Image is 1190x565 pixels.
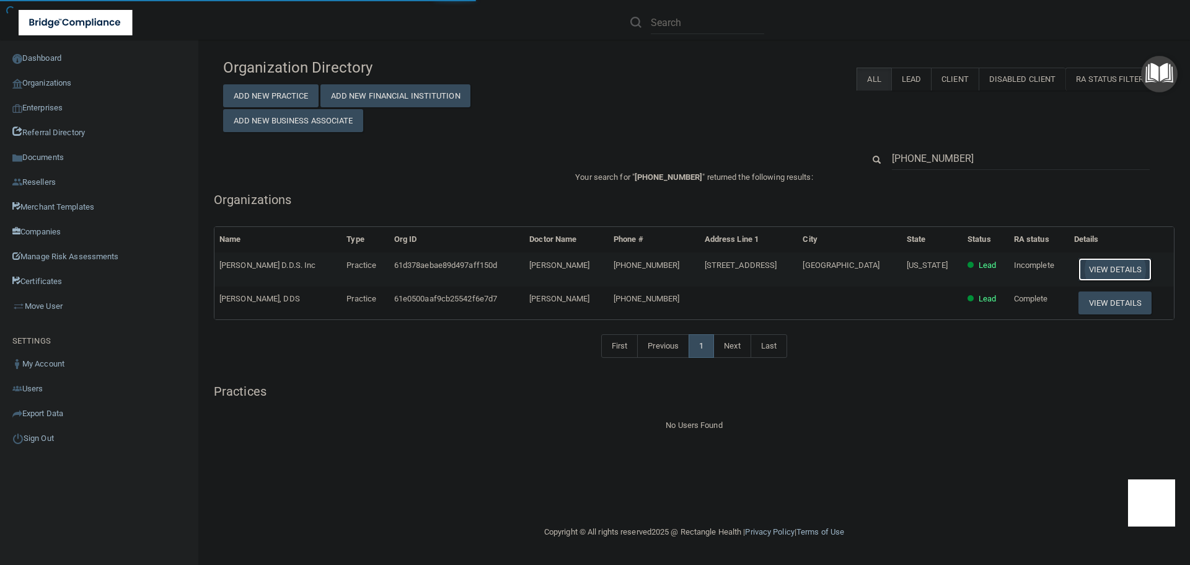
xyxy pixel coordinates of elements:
img: briefcase.64adab9b.png [12,300,25,313]
th: Doctor Name [524,227,609,252]
h5: Organizations [214,193,1175,207]
button: Add New Business Associate [223,109,363,132]
a: Next [713,334,751,358]
label: Disabled Client [979,68,1066,91]
th: City [798,227,901,252]
p: Your search for " " returned the following results: [214,170,1175,185]
span: Incomplete [1014,260,1054,270]
a: Terms of Use [796,527,844,536]
img: ic-search.3b580494.png [630,17,641,28]
button: View Details [1078,291,1152,314]
th: Details [1069,227,1174,252]
span: [PHONE_NUMBER] [614,294,679,303]
img: enterprise.0d942306.png [12,104,22,113]
th: Address Line 1 [700,227,798,252]
span: 61d378aebae89d497aff150d [394,260,497,270]
span: [PHONE_NUMBER] [614,260,679,270]
button: View Details [1078,258,1152,281]
span: Practice [346,294,376,303]
img: icon-documents.8dae5593.png [12,153,22,163]
img: icon-users.e205127d.png [12,384,22,394]
th: Org ID [389,227,525,252]
span: [PERSON_NAME] [529,294,589,303]
span: [STREET_ADDRESS] [705,260,777,270]
th: State [902,227,963,252]
label: All [857,68,891,91]
th: Name [214,227,342,252]
span: [US_STATE] [907,260,948,270]
input: Search [651,11,764,34]
h4: Organization Directory [223,60,525,76]
th: RA status [1009,227,1069,252]
iframe: Drift Widget Chat Controller [1128,479,1175,527]
span: [PHONE_NUMBER] [635,172,702,182]
th: Phone # [609,227,700,252]
p: Lead [979,258,996,273]
a: 1 [689,334,714,358]
a: Previous [637,334,689,358]
button: Add New Financial Institution [320,84,470,107]
label: Lead [891,68,931,91]
div: No Users Found [214,418,1175,433]
img: ic_reseller.de258add.png [12,177,22,187]
a: Privacy Policy [745,527,794,536]
div: Copyright © All rights reserved 2025 @ Rectangle Health | | [468,512,920,552]
span: [GEOGRAPHIC_DATA] [803,260,879,270]
a: First [601,334,638,358]
span: Complete [1014,294,1048,303]
button: Add New Practice [223,84,319,107]
label: SETTINGS [12,334,51,349]
h5: Practices [214,385,1175,398]
a: Last [751,334,787,358]
label: Client [931,68,979,91]
span: [PERSON_NAME], DDS [219,294,300,303]
span: RA Status Filter [1076,74,1155,84]
p: Lead [979,291,996,306]
input: Search [892,147,1150,170]
img: icon-export.b9366987.png [12,409,22,419]
th: Type [342,227,389,252]
img: bridge_compliance_login_screen.278c3ca4.svg [19,10,133,35]
th: Status [963,227,1009,252]
span: 61e0500aaf9cb25542f6e7d7 [394,294,497,303]
img: ic_power_dark.7ecde6b1.png [12,433,24,444]
img: organization-icon.f8decf85.png [12,79,22,89]
button: Open Resource Center [1141,56,1178,92]
span: [PERSON_NAME] [529,260,589,270]
img: ic_user_dark.df1a06c3.png [12,359,22,369]
img: ic_dashboard_dark.d01f4a41.png [12,54,22,64]
span: Practice [346,260,376,270]
span: [PERSON_NAME] D.D.S. Inc [219,260,315,270]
